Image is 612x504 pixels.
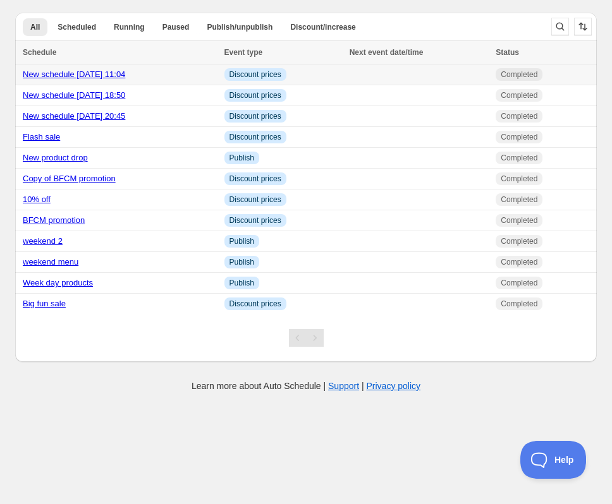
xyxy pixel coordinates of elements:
span: Next event date/time [350,48,424,57]
button: Sort the results [574,18,592,35]
span: Publish/unpublish [207,22,272,32]
span: Completed [501,299,537,309]
span: Event type [224,48,263,57]
span: All [30,22,40,32]
a: New schedule [DATE] 20:45 [23,111,125,121]
button: Search and filter results [551,18,569,35]
a: Big fun sale [23,299,66,308]
span: Completed [501,174,537,184]
span: Discount prices [229,174,281,184]
span: Publish [229,153,254,163]
a: 10% off [23,195,51,204]
nav: Pagination [289,329,324,347]
span: Completed [501,90,537,100]
span: Completed [501,257,537,267]
span: Completed [501,278,537,288]
span: Discount prices [229,69,281,80]
span: Discount prices [229,299,281,309]
span: Completed [501,195,537,205]
a: Copy of BFCM promotion [23,174,116,183]
a: Support [328,381,359,391]
a: Flash sale [23,132,60,141]
span: Completed [501,132,537,142]
span: Discount prices [229,111,281,121]
span: Discount prices [229,215,281,225]
a: New schedule [DATE] 11:04 [23,69,125,79]
span: Discount prices [229,195,281,205]
span: Discount prices [229,132,281,142]
span: Status [496,48,519,57]
span: Schedule [23,48,56,57]
span: Paused [162,22,190,32]
span: Publish [229,257,254,267]
span: Running [114,22,145,32]
a: New schedule [DATE] 18:50 [23,90,125,100]
span: Scheduled [58,22,96,32]
span: Completed [501,236,537,246]
a: Privacy policy [367,381,421,391]
span: Completed [501,111,537,121]
a: Week day products [23,278,93,287]
span: Publish [229,236,254,246]
iframe: Toggle Customer Support [520,441,587,479]
a: BFCM promotion [23,215,85,225]
span: Discount/increase [290,22,355,32]
span: Completed [501,215,537,225]
p: Learn more about Auto Schedule | | [192,380,420,392]
a: New product drop [23,153,88,162]
a: weekend menu [23,257,78,267]
span: Discount prices [229,90,281,100]
span: Completed [501,153,537,163]
span: Completed [501,69,537,80]
span: Publish [229,278,254,288]
a: weekend 2 [23,236,63,246]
